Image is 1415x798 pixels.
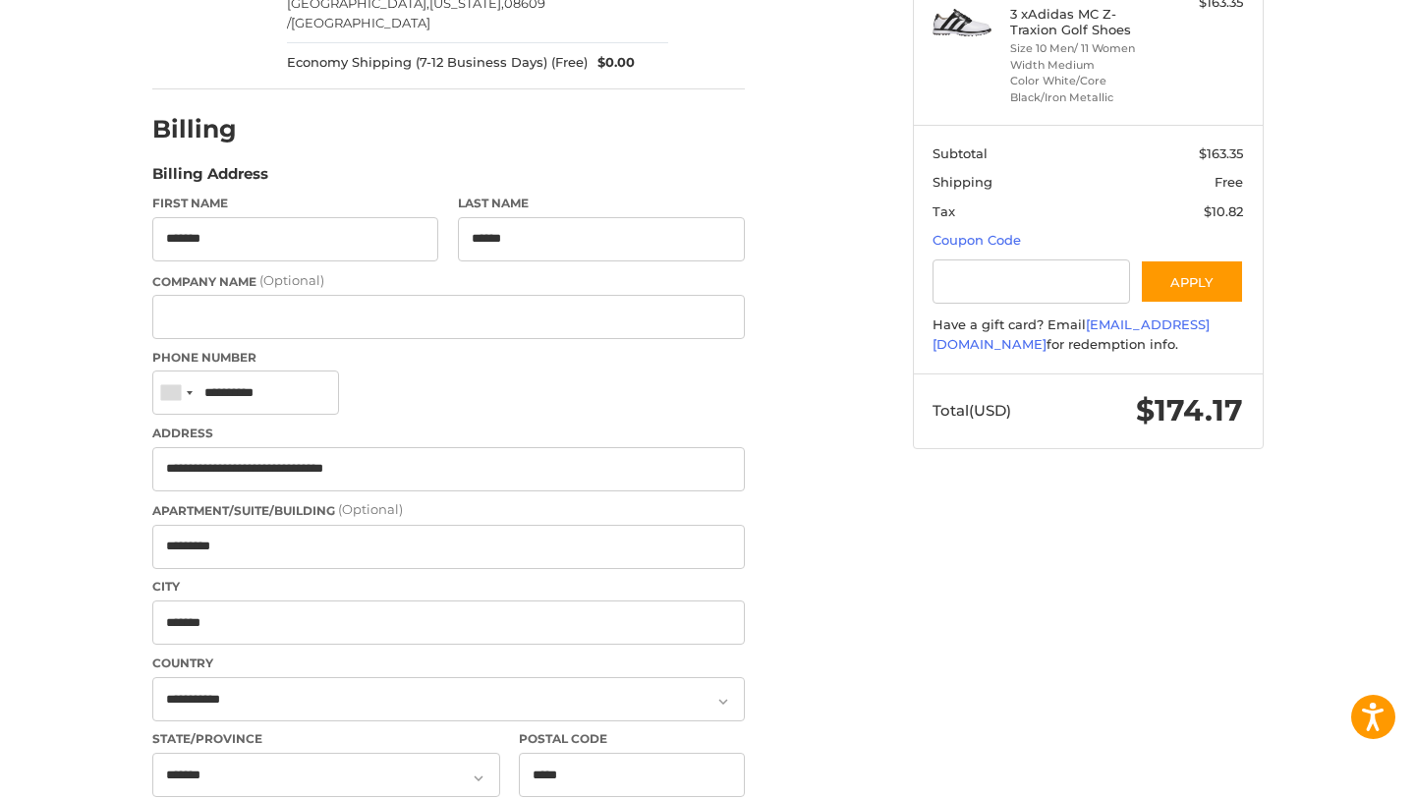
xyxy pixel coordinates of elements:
[933,145,988,161] span: Subtotal
[933,174,992,190] span: Shipping
[933,232,1021,248] a: Coupon Code
[933,203,955,219] span: Tax
[152,655,745,672] label: Country
[1010,57,1160,74] li: Width Medium
[152,500,745,520] label: Apartment/Suite/Building
[933,259,1130,304] input: Gift Certificate or Coupon Code
[291,15,430,30] span: [GEOGRAPHIC_DATA]
[152,425,745,442] label: Address
[287,53,588,73] span: Economy Shipping (7-12 Business Days) (Free)
[458,195,745,212] label: Last Name
[933,316,1210,352] a: [EMAIL_ADDRESS][DOMAIN_NAME]
[933,315,1243,354] div: Have a gift card? Email for redemption info.
[1204,203,1243,219] span: $10.82
[933,401,1011,420] span: Total (USD)
[152,730,500,748] label: State/Province
[588,53,635,73] span: $0.00
[152,578,745,596] label: City
[1010,73,1160,105] li: Color White/Core Black/Iron Metallic
[259,272,324,288] small: (Optional)
[1136,392,1243,428] span: $174.17
[152,195,439,212] label: First Name
[152,163,268,195] legend: Billing Address
[152,271,745,291] label: Company Name
[1199,145,1243,161] span: $163.35
[519,730,745,748] label: Postal Code
[1215,174,1243,190] span: Free
[1010,40,1160,57] li: Size 10 Men/ 11 Women
[1010,6,1160,38] h4: 3 x Adidas MC Z-Traxion Golf Shoes
[152,114,267,144] h2: Billing
[1140,259,1244,304] button: Apply
[338,501,403,517] small: (Optional)
[152,349,745,367] label: Phone Number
